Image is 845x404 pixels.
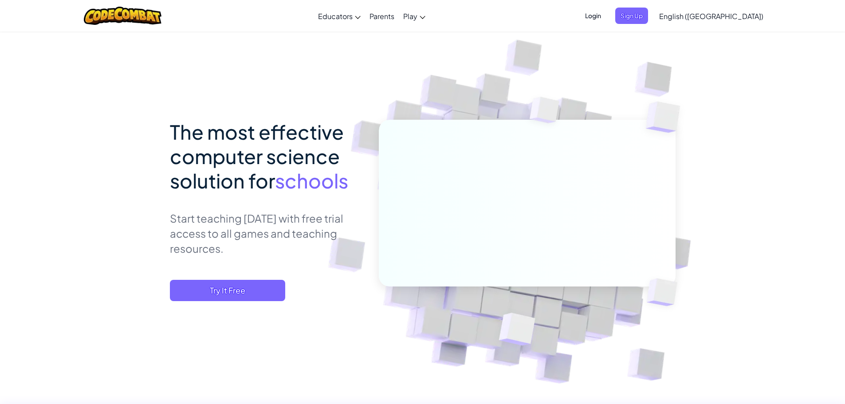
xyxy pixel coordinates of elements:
[399,4,430,28] a: Play
[84,7,161,25] img: CodeCombat logo
[659,12,763,21] span: English ([GEOGRAPHIC_DATA])
[580,8,606,24] button: Login
[170,119,344,193] span: The most effective computer science solution for
[615,8,648,24] button: Sign Up
[275,168,348,193] span: schools
[170,211,366,256] p: Start teaching [DATE] with free trial access to all games and teaching resources.
[403,12,417,21] span: Play
[632,260,698,325] img: Overlap cubes
[513,79,577,145] img: Overlap cubes
[655,4,768,28] a: English ([GEOGRAPHIC_DATA])
[314,4,365,28] a: Educators
[170,280,285,301] button: Try It Free
[365,4,399,28] a: Parents
[318,12,353,21] span: Educators
[628,80,705,155] img: Overlap cubes
[477,294,556,368] img: Overlap cubes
